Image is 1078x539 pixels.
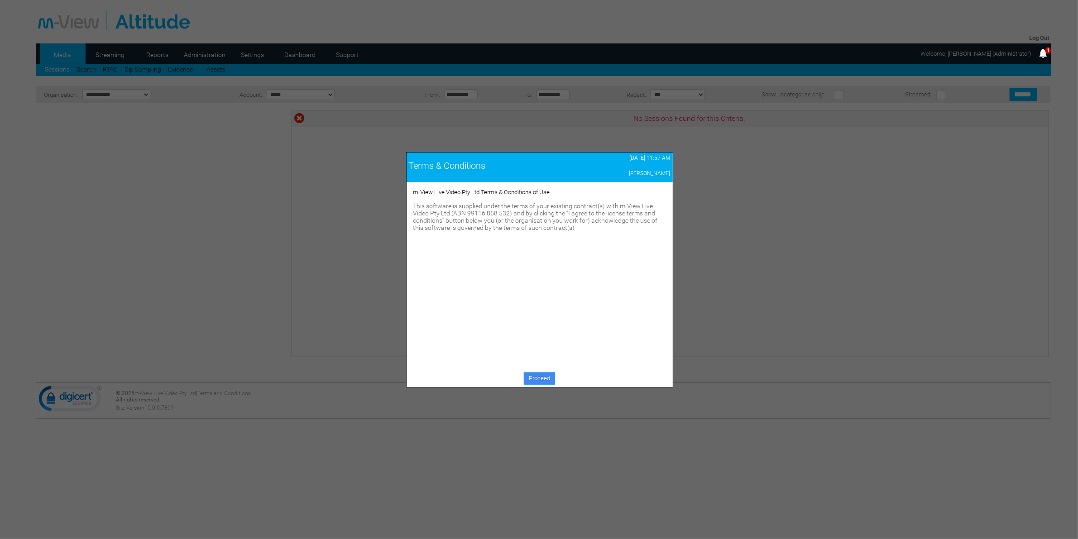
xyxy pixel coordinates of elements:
[1045,47,1051,54] span: 1
[524,372,555,385] a: Proceed
[409,160,575,171] div: Terms & Conditions
[413,202,658,231] span: This software is supplied under the terms of your existing contract(s) with m-View Live Video Pty...
[413,189,550,196] span: m-View Live Video Pty Ltd Terms & Conditions of Use
[577,168,672,179] td: [PERSON_NAME]
[1038,48,1049,59] img: bell25.png
[577,153,672,163] td: [DATE] 11:57 AM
